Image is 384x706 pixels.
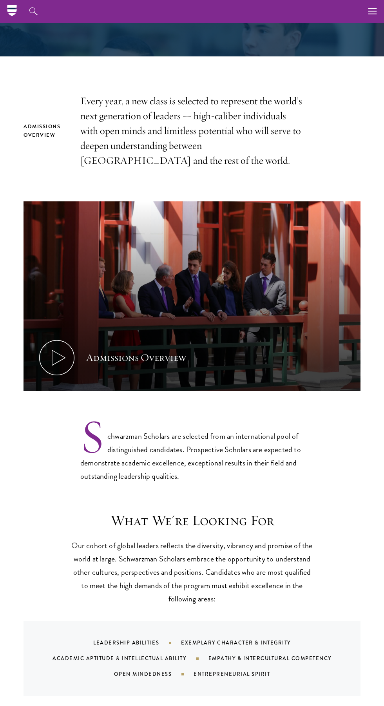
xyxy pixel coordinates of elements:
div: Entrepreneurial Spirit [194,670,290,678]
button: Admissions Overview [24,201,360,391]
p: Our cohort of global leaders reflects the diversity, vibrancy and promise of the world at large. ... [71,539,313,605]
p: Schwarzman Scholars are selected from an international pool of distinguished candidates. Prospect... [80,418,304,483]
div: Admissions Overview [86,350,186,365]
p: Every year, a new class is selected to represent the world’s next generation of leaders — high-ca... [80,94,304,168]
div: Open Mindedness [114,670,194,678]
div: Academic Aptitude & Intellectual Ability [53,655,208,662]
div: Empathy & Intercultural Competency [208,655,351,662]
h3: What We're Looking For [71,512,313,529]
h2: Admissions Overview [24,122,65,139]
div: Exemplary Character & Integrity [181,639,310,646]
div: Leadership Abilities [93,639,181,646]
